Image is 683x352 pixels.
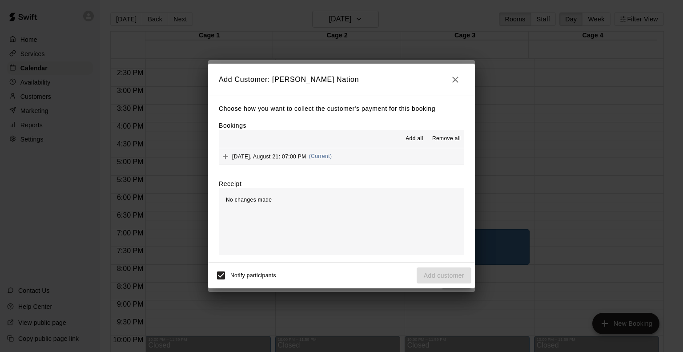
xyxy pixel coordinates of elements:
span: (Current) [309,153,332,159]
h2: Add Customer: [PERSON_NAME] Nation [208,64,475,96]
span: Add [219,153,232,159]
span: No changes made [226,197,272,203]
span: Notify participants [230,272,276,279]
label: Bookings [219,122,246,129]
button: Add[DATE], August 21: 07:00 PM(Current) [219,148,464,165]
button: Remove all [429,132,464,146]
span: [DATE], August 21: 07:00 PM [232,153,306,159]
p: Choose how you want to collect the customer's payment for this booking [219,103,464,114]
button: Add all [400,132,429,146]
label: Receipt [219,179,241,188]
span: Add all [406,134,423,143]
span: Remove all [432,134,461,143]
